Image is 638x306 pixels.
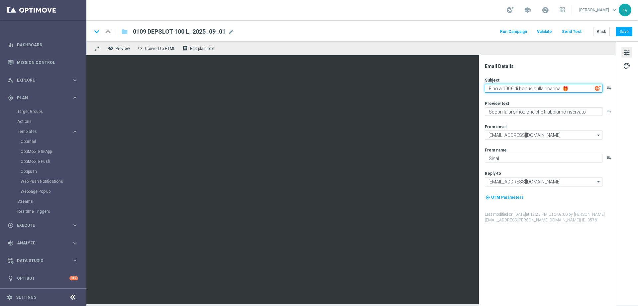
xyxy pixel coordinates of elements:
button: playlist_add [606,155,612,160]
div: Templates [18,130,72,134]
div: Optimail [21,137,86,147]
label: From name [485,148,507,153]
i: equalizer [8,42,14,48]
div: Templates [17,127,86,196]
a: Optimail [21,139,69,144]
a: OptiMobile Push [21,159,69,164]
button: playlist_add [606,85,612,91]
i: keyboard_arrow_right [72,129,78,135]
button: Send Test [561,27,583,36]
div: Templates keyboard_arrow_right [17,129,78,134]
button: Validate [536,27,553,36]
i: keyboard_arrow_right [72,95,78,101]
i: lightbulb [8,275,14,281]
i: keyboard_arrow_right [72,240,78,246]
span: Plan [17,96,72,100]
div: OptiMobile In-App [21,147,86,156]
a: Realtime Triggers [17,209,69,214]
button: Mission Control [7,60,78,65]
i: settings [7,294,13,300]
a: Target Groups [17,109,69,114]
i: arrow_drop_down [595,131,602,140]
button: lightbulb Optibot +10 [7,276,78,281]
button: palette [621,60,632,71]
span: Validate [537,29,552,34]
a: Optibot [17,269,69,287]
div: Web Push Notifications [21,176,86,186]
span: UTM Parameters [491,195,524,200]
div: Streams [17,196,86,206]
div: Dashboard [8,36,78,54]
span: Convert to HTML [145,46,175,51]
i: keyboard_arrow_right [72,77,78,83]
a: Mission Control [17,54,78,71]
span: 0109 DEPSLOT 100 L_2025_09_01 [133,28,226,36]
button: folder [121,26,129,37]
a: Webpage Pop-up [21,189,69,194]
span: Data Studio [17,259,72,263]
button: playlist_add [606,109,612,114]
div: Optipush [21,166,86,176]
label: Subject [485,78,499,83]
span: palette [623,62,630,70]
button: remove_red_eye Preview [106,44,133,53]
i: folder [121,28,128,36]
i: person_search [8,77,14,83]
button: equalizer Dashboard [7,42,78,48]
i: gps_fixed [8,95,14,101]
input: Select [485,131,602,140]
span: Templates [18,130,65,134]
span: tune [623,48,630,57]
span: school [524,6,531,14]
div: Execute [8,222,72,228]
span: code [137,46,143,51]
button: gps_fixed Plan keyboard_arrow_right [7,95,78,101]
div: Target Groups [17,107,86,117]
div: Mission Control [8,54,78,71]
button: my_location UTM Parameters [485,194,524,201]
a: [PERSON_NAME]keyboard_arrow_down [579,5,619,15]
button: Data Studio keyboard_arrow_right [7,258,78,263]
div: Analyze [8,240,72,246]
button: Run Campaign [499,27,528,36]
div: ry [619,4,631,16]
span: | ID: 35761 [580,218,599,222]
div: Explore [8,77,72,83]
span: mode_edit [228,29,234,35]
label: Reply-to [485,171,501,176]
div: +10 [69,276,78,280]
button: code Convert to HTML [136,44,178,53]
i: remove_red_eye [108,46,113,51]
div: OptiMobile Push [21,156,86,166]
a: Dashboard [17,36,78,54]
button: receipt Edit plain text [181,44,218,53]
a: Settings [16,295,36,299]
a: OptiMobile In-App [21,149,69,154]
button: person_search Explore keyboard_arrow_right [7,78,78,83]
label: From email [485,124,506,130]
input: Select [485,177,602,186]
button: Save [616,27,632,36]
span: Preview [116,46,130,51]
div: Data Studio [8,258,72,264]
button: play_circle_outline Execute keyboard_arrow_right [7,223,78,228]
a: Streams [17,199,69,204]
i: keyboard_arrow_down [92,27,102,37]
img: optiGenie.svg [595,85,601,91]
a: Web Push Notifications [21,179,69,184]
i: play_circle_outline [8,222,14,228]
div: Optibot [8,269,78,287]
button: Back [593,27,610,36]
i: receipt [182,46,188,51]
div: Webpage Pop-up [21,186,86,196]
i: arrow_drop_down [595,177,602,186]
label: Preview text [485,101,509,106]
